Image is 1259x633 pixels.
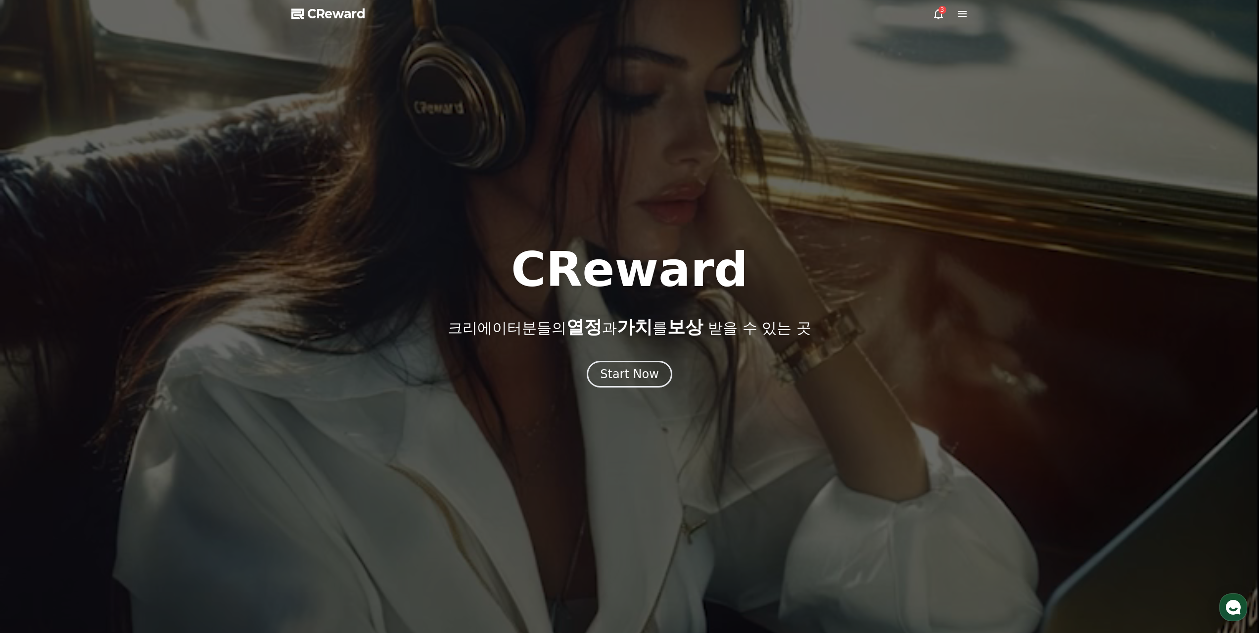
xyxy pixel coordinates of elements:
p: 크리에이터분들의 과 를 받을 수 있는 곳 [448,317,811,337]
span: 보상 [667,317,703,337]
span: CReward [307,6,366,22]
span: 열정 [566,317,602,337]
span: 가치 [617,317,653,337]
h1: CReward [511,246,748,293]
a: Start Now [587,371,672,380]
a: 3 [933,8,944,20]
div: Start Now [600,366,659,382]
a: CReward [291,6,366,22]
div: 3 [938,6,946,14]
button: Start Now [587,361,672,388]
